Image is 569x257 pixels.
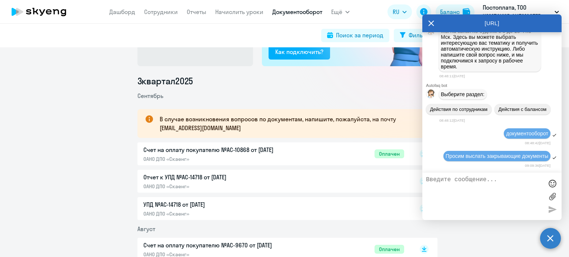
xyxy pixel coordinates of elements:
[143,210,299,217] p: ОАНО ДПО «Скаенг»
[547,191,558,202] label: Лимит 10 файлов
[143,200,404,217] a: УПД №AC-14718 от [DATE]ОАНО ДПО «Скаенг»
[426,89,436,100] img: bot avatar
[441,28,539,70] span: Мы на связи по будням с 9 до 18 ч по Мск. Здесь вы можете выбрать интересующую вас тематику и пол...
[394,29,435,42] button: Фильтр
[439,118,465,122] time: 08:48:12[DATE]
[441,91,485,97] span: Выберите раздел:
[275,47,323,56] div: Как подключить?
[440,7,460,16] div: Баланс
[137,92,163,99] span: Сентябрь
[393,7,399,16] span: RU
[375,149,404,158] span: Оплачен
[331,4,350,19] button: Ещё
[272,8,322,16] a: Документооборот
[144,8,178,16] a: Сотрудники
[143,145,404,162] a: Счет на оплату покупателю №AC-10868 от [DATE]ОАНО ДПО «Скаенг»Оплачен
[336,31,383,40] div: Поиск за период
[187,8,206,16] a: Отчеты
[321,29,389,42] button: Поиск за период
[525,163,550,168] time: 09:09:36[DATE]
[375,245,404,254] span: Оплачен
[495,104,550,115] button: Действия с балансом
[409,31,429,40] div: Фильтр
[479,3,563,21] button: Постоплата, ТОО КОМПАНИЯ ФУДМАСТЕР-ТРЭЙД
[483,3,552,21] p: Постоплата, ТОО КОМПАНИЯ ФУДМАСТЕР-ТРЭЙД
[143,145,299,154] p: Счет на оплату покупателю №AC-10868 от [DATE]
[430,106,488,112] span: Действия по сотрудникам
[160,115,424,132] p: В случае возникновения вопросов по документам, напишите, пожалуйста, на почту [EMAIL_ADDRESS][DOM...
[463,8,470,16] img: balance
[215,8,263,16] a: Начислить уроки
[143,183,299,190] p: ОАНО ДПО «Скаенг»
[446,153,548,159] span: Просим выслать закрывающие документы
[525,141,550,145] time: 08:48:42[DATE]
[426,104,492,115] button: Действия по сотрудникам
[143,156,299,162] p: ОАНО ДПО «Скаенг»
[436,4,475,19] button: Балансbalance
[137,75,437,87] li: 3 квартал 2025
[143,173,299,182] p: Отчет к УПД №AC-14718 от [DATE]
[439,74,465,78] time: 08:48:11[DATE]
[269,45,330,60] button: Как подключить?
[426,83,562,88] div: Autofaq bot
[498,106,546,112] span: Действия с балансом
[109,8,135,16] a: Дашборд
[137,225,155,233] span: Август
[143,241,299,250] p: Счет на оплату покупателю №AC-9670 от [DATE]
[143,200,299,209] p: УПД №AC-14718 от [DATE]
[506,131,548,136] span: документооборот
[331,7,342,16] span: Ещё
[387,4,412,19] button: RU
[143,173,404,190] a: Отчет к УПД №AC-14718 от [DATE]ОАНО ДПО «Скаенг»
